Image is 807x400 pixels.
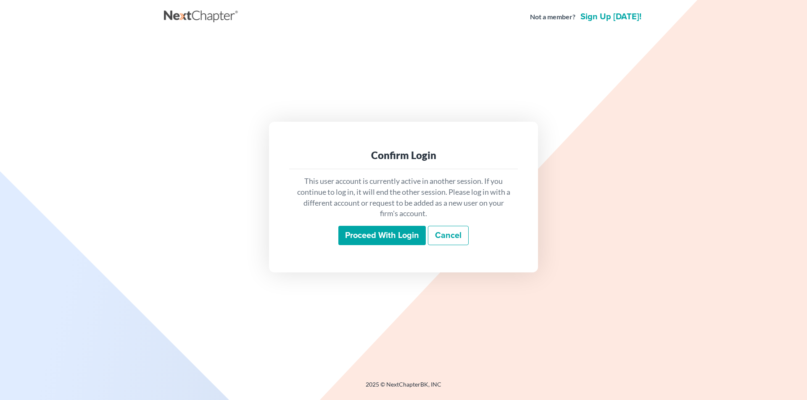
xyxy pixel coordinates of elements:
div: Confirm Login [296,149,511,162]
p: This user account is currently active in another session. If you continue to log in, it will end ... [296,176,511,219]
a: Sign up [DATE]! [579,13,643,21]
strong: Not a member? [530,12,575,22]
div: 2025 © NextChapterBK, INC [164,380,643,395]
a: Cancel [428,226,469,245]
input: Proceed with login [338,226,426,245]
